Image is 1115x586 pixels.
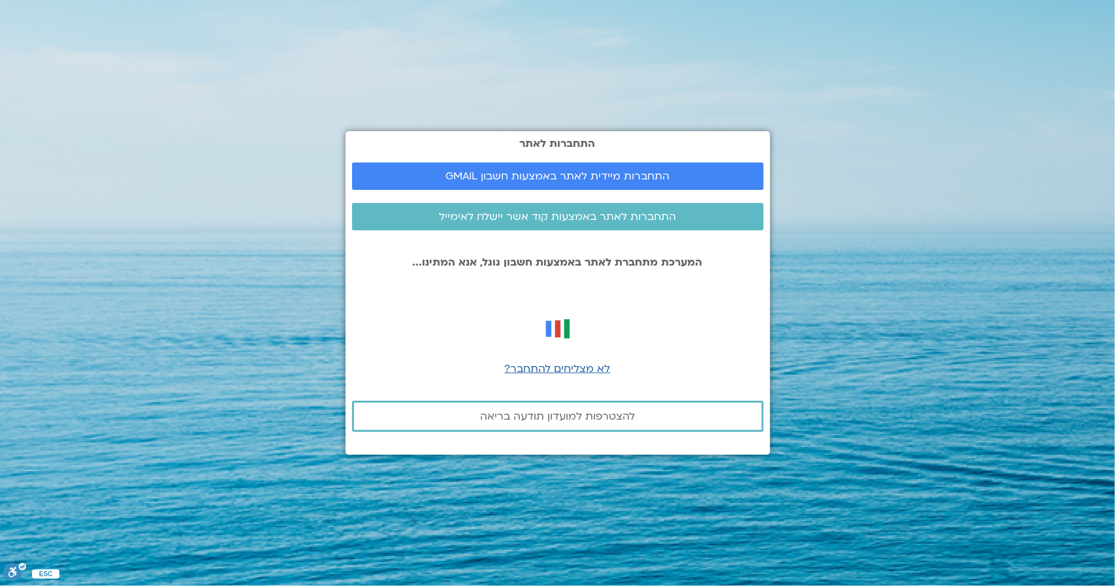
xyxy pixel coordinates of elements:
span: התחברות מיידית לאתר באמצעות חשבון GMAIL [445,170,670,182]
a: התחברות לאתר באמצעות קוד אשר יישלח לאימייל [352,203,764,230]
a: להצטרפות למועדון תודעה בריאה [352,401,764,432]
span: התחברות לאתר באמצעות קוד אשר יישלח לאימייל [439,211,676,223]
span: להצטרפות למועדון תודעה בריאה [480,410,635,422]
h2: התחברות לאתר [352,138,764,149]
a: לא מצליחים להתחבר? [505,362,611,376]
a: התחברות מיידית לאתר באמצעות חשבון GMAIL [352,162,764,190]
p: המערכת מתחברת לאתר באמצעות חשבון גוגל, אנא המתינו... [352,256,764,268]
